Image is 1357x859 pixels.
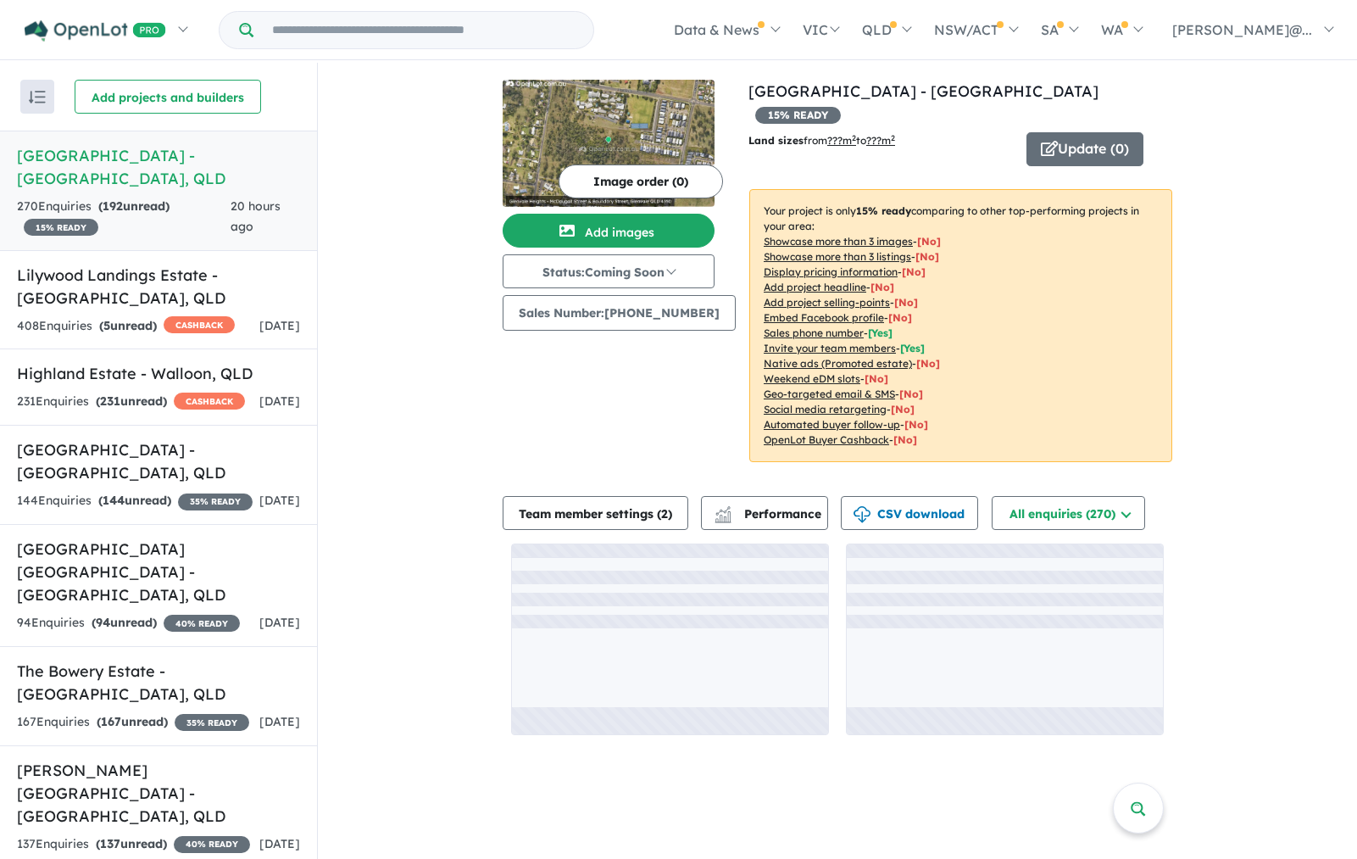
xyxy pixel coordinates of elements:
[764,250,911,263] u: Showcase more than 3 listings
[764,281,866,293] u: Add project headline
[100,836,120,851] span: 137
[764,265,898,278] u: Display pricing information
[17,362,300,385] h5: Highland Estate - Walloon , QLD
[178,494,253,510] span: 35 % READY
[175,714,249,731] span: 35 % READY
[701,496,828,530] button: Performance
[764,388,895,400] u: Geo-targeted email & SMS
[865,372,888,385] span: [No]
[103,493,125,508] span: 144
[900,342,925,354] span: [ Yes ]
[164,615,240,632] span: 40 % READY
[503,295,736,331] button: Sales Number:[PHONE_NUMBER]
[29,91,46,103] img: sort.svg
[764,311,884,324] u: Embed Facebook profile
[17,197,231,237] div: 270 Enquir ies
[259,615,300,630] span: [DATE]
[259,393,300,409] span: [DATE]
[17,144,300,190] h5: [GEOGRAPHIC_DATA] - [GEOGRAPHIC_DATA] , QLD
[894,296,918,309] span: [ No ]
[503,254,715,288] button: Status:Coming Soon
[17,712,249,733] div: 167 Enquir ies
[852,133,856,142] sup: 2
[893,433,917,446] span: [No]
[17,660,300,706] h5: The Bowery Estate - [GEOGRAPHIC_DATA] , QLD
[257,12,590,48] input: Try estate name, suburb, builder or developer
[749,189,1172,462] p: Your project is only comparing to other top-performing projects in your area: - - - - - - - - - -...
[259,493,300,508] span: [DATE]
[17,613,240,633] div: 94 Enquir ies
[856,134,895,147] span: to
[902,265,926,278] span: [ No ]
[503,214,715,248] button: Add images
[259,714,300,729] span: [DATE]
[870,281,894,293] span: [ No ]
[715,506,731,516] img: line-chart.svg
[866,134,895,147] u: ???m
[98,493,171,508] strong: ( unread)
[25,20,166,42] img: Openlot PRO Logo White
[75,80,261,114] button: Add projects and builders
[96,393,167,409] strong: ( unread)
[174,393,245,410] span: CASHBACK
[17,538,300,606] h5: [GEOGRAPHIC_DATA] [GEOGRAPHIC_DATA] - [GEOGRAPHIC_DATA] , QLD
[764,403,887,416] u: Social media retargeting
[755,107,841,124] span: 15 % READY
[764,296,890,309] u: Add project selling-points
[891,403,915,416] span: [No]
[748,134,804,147] b: Land sizes
[17,438,300,484] h5: [GEOGRAPHIC_DATA] - [GEOGRAPHIC_DATA] , QLD
[764,326,864,339] u: Sales phone number
[916,357,940,370] span: [No]
[764,433,889,446] u: OpenLot Buyer Cashback
[764,372,860,385] u: Weekend eDM slots
[96,836,167,851] strong: ( unread)
[854,506,870,523] img: download icon
[764,342,896,354] u: Invite your team members
[17,491,253,511] div: 144 Enquir ies
[503,80,715,207] img: Glenvale Heights - Glenvale
[764,357,912,370] u: Native ads (Promoted estate)
[164,316,235,333] span: CASHBACK
[748,132,1014,149] p: from
[917,235,941,248] span: [ No ]
[24,219,98,236] span: 15 % READY
[100,393,120,409] span: 231
[891,133,895,142] sup: 2
[764,418,900,431] u: Automated buyer follow-up
[841,496,978,530] button: CSV download
[868,326,893,339] span: [ Yes ]
[231,198,281,234] span: 20 hours ago
[92,615,157,630] strong: ( unread)
[888,311,912,324] span: [ No ]
[915,250,939,263] span: [ No ]
[992,496,1145,530] button: All enquiries (270)
[17,834,250,855] div: 137 Enquir ies
[1172,21,1312,38] span: [PERSON_NAME]@...
[103,198,123,214] span: 192
[99,318,157,333] strong: ( unread)
[17,759,300,828] h5: [PERSON_NAME][GEOGRAPHIC_DATA] - [GEOGRAPHIC_DATA] , QLD
[899,388,923,400] span: [No]
[1026,132,1143,166] button: Update (0)
[856,204,911,217] b: 15 % ready
[764,235,913,248] u: Showcase more than 3 images
[717,506,821,522] span: Performance
[17,316,235,337] div: 408 Enquir ies
[559,165,723,198] button: Image order (0)
[98,198,170,214] strong: ( unread)
[17,264,300,310] h5: Lilywood Landings Estate - [GEOGRAPHIC_DATA] , QLD
[661,506,668,522] span: 2
[174,836,250,853] span: 40 % READY
[503,496,688,530] button: Team member settings (2)
[259,318,300,333] span: [DATE]
[97,714,168,729] strong: ( unread)
[715,511,731,522] img: bar-chart.svg
[748,81,1098,101] a: [GEOGRAPHIC_DATA] - [GEOGRAPHIC_DATA]
[827,134,856,147] u: ??? m
[17,392,245,412] div: 231 Enquir ies
[103,318,110,333] span: 5
[904,418,928,431] span: [No]
[259,836,300,851] span: [DATE]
